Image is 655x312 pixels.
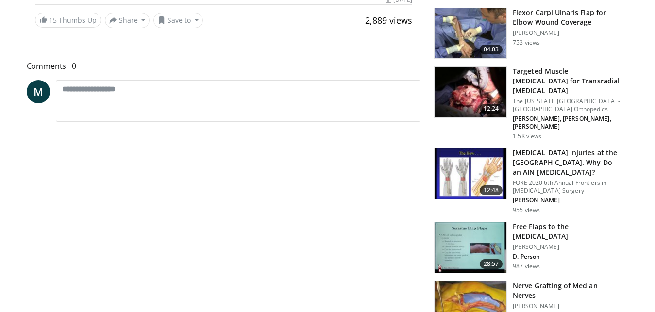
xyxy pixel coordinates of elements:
p: [PERSON_NAME], [PERSON_NAME], [PERSON_NAME] [513,115,622,131]
span: Comments 0 [27,60,421,72]
p: 987 views [513,263,540,270]
p: FORE 2020 6th Annual Frontiers in [MEDICAL_DATA] Surgery [513,179,622,195]
p: 955 views [513,206,540,214]
p: [PERSON_NAME] [513,29,622,37]
a: 12:24 Targeted Muscle [MEDICAL_DATA] for Transradial [MEDICAL_DATA] The [US_STATE][GEOGRAPHIC_DAT... [434,66,622,140]
h3: Targeted Muscle [MEDICAL_DATA] for Transradial [MEDICAL_DATA] [513,66,622,96]
p: The [US_STATE][GEOGRAPHIC_DATA] - [GEOGRAPHIC_DATA] Orthopedics [513,98,622,113]
span: 28:57 [480,259,503,269]
h3: Free Flaps to the [MEDICAL_DATA] [513,222,622,241]
a: 28:57 Free Flaps to the [MEDICAL_DATA] [PERSON_NAME] D. Person 987 views [434,222,622,273]
h3: Flexor Carpi Ulnaris Flap for Elbow Wound Coverage [513,8,622,27]
p: [PERSON_NAME] [513,243,622,251]
button: Share [105,13,150,28]
p: 1.5K views [513,132,541,140]
img: b5661db0-319c-4fa0-8e71-d250f1b06bb3.150x105_q85_crop-smart_upscale.jpg [435,8,506,59]
img: ac237c1d-e033-427f-83fa-66b334026249.150x105_q85_crop-smart_upscale.jpg [435,222,506,273]
p: [PERSON_NAME] [513,197,622,204]
a: M [27,80,50,103]
img: 859f5c59-f312-4e54-a293-14abe6b2f883.150x105_q85_crop-smart_upscale.jpg [435,148,506,199]
img: 3206f7a0-1125-44d6-9485-0781fedbd083.150x105_q85_crop-smart_upscale.jpg [435,67,506,117]
a: 15 Thumbs Up [35,13,101,28]
a: 04:03 Flexor Carpi Ulnaris Flap for Elbow Wound Coverage [PERSON_NAME] 753 views [434,8,622,59]
button: Save to [153,13,203,28]
h3: [MEDICAL_DATA] Injuries at the [GEOGRAPHIC_DATA]. Why Do an AIN [MEDICAL_DATA]? [513,148,622,177]
p: D. Person [513,253,622,261]
span: 15 [49,16,57,25]
p: 753 views [513,39,540,47]
a: 12:48 [MEDICAL_DATA] Injuries at the [GEOGRAPHIC_DATA]. Why Do an AIN [MEDICAL_DATA]? FORE 2020 6... [434,148,622,214]
span: 12:24 [480,104,503,114]
span: 04:03 [480,45,503,54]
span: 2,889 views [365,15,412,26]
span: 12:48 [480,185,503,195]
h3: Nerve Grafting of Median Nerves [513,281,622,300]
p: [PERSON_NAME] [513,302,622,310]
